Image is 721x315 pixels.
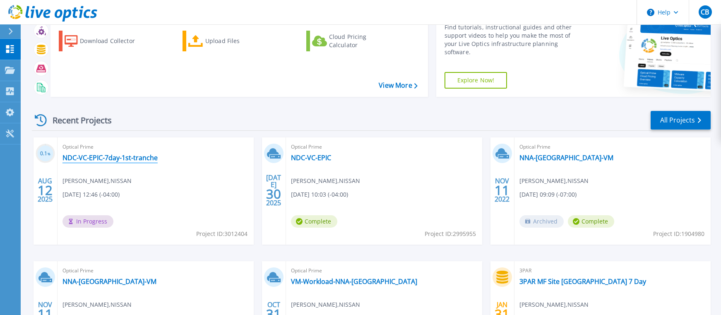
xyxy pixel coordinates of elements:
a: Upload Files [183,31,275,51]
span: [DATE] 09:09 (-07:00) [519,190,577,199]
span: 11 [495,187,510,194]
span: Project ID: 2995955 [425,229,476,238]
div: Recent Projects [32,110,123,130]
a: View More [379,82,417,89]
div: Download Collector [80,33,146,49]
span: Optical Prime [62,142,249,151]
div: AUG 2025 [37,175,53,205]
span: Complete [291,215,337,228]
h3: 0.1 [36,149,55,159]
span: [PERSON_NAME] , NISSAN [519,176,589,185]
div: Find tutorials, instructional guides and other support videos to help you make the most of your L... [445,23,584,56]
span: Optical Prime [291,266,477,275]
div: [DATE] 2025 [266,175,281,205]
a: All Projects [651,111,711,130]
span: [DATE] 10:03 (-04:00) [291,190,348,199]
a: Download Collector [59,31,151,51]
a: NDC-VC-EPIC-7day-1st-tranche [62,154,158,162]
div: NOV 2022 [494,175,510,205]
span: In Progress [62,215,113,228]
span: [PERSON_NAME] , NISSAN [62,176,132,185]
span: 30 [266,190,281,197]
span: [PERSON_NAME] , NISSAN [519,300,589,309]
span: Optical Prime [62,266,249,275]
a: 3PAR MF Site [GEOGRAPHIC_DATA] 7 Day [519,277,646,286]
a: VM-Workload-NNA-[GEOGRAPHIC_DATA] [291,277,417,286]
a: NNA-[GEOGRAPHIC_DATA]-VM [62,277,156,286]
a: NNA-[GEOGRAPHIC_DATA]-VM [519,154,613,162]
div: Upload Files [205,33,272,49]
span: Project ID: 3012404 [196,229,248,238]
span: Archived [519,215,564,228]
span: [PERSON_NAME] , NISSAN [291,300,360,309]
span: Optical Prime [519,142,706,151]
span: Project ID: 1904980 [653,229,704,238]
a: NDC-VC-EPIC [291,154,331,162]
span: [PERSON_NAME] , NISSAN [291,176,360,185]
span: CB [701,9,709,15]
span: [PERSON_NAME] , NISSAN [62,300,132,309]
a: Explore Now! [445,72,507,89]
span: 3PAR [519,266,706,275]
a: Cloud Pricing Calculator [306,31,399,51]
span: Complete [568,215,614,228]
span: [DATE] 12:46 (-04:00) [62,190,120,199]
span: % [48,151,50,156]
span: 12 [38,187,53,194]
span: Optical Prime [291,142,477,151]
div: Cloud Pricing Calculator [329,33,395,49]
